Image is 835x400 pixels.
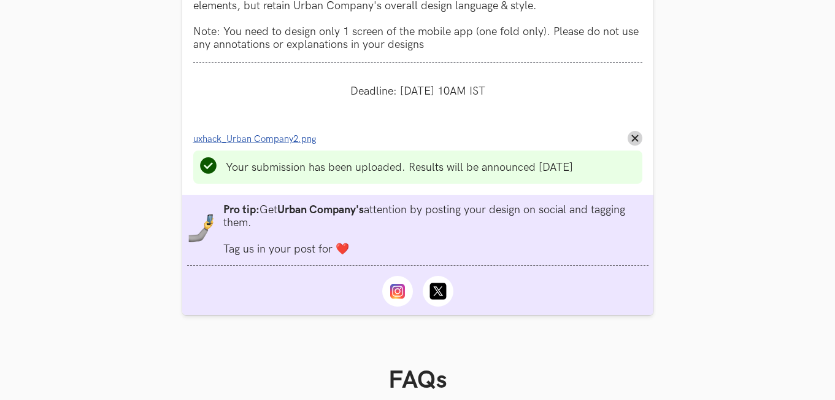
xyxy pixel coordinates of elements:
li: Your submission has been uploaded. Results will be announced [DATE] [226,161,573,174]
strong: Urban Company's [277,203,364,216]
strong: Pro tip: [223,203,260,216]
h1: FAQs [202,366,634,395]
div: Deadline: [DATE] 10AM IST [193,74,642,109]
span: uxhack_Urban Company2.png [193,134,317,144]
img: mobile-in-hand.png [187,214,216,243]
li: Get attention by posting your design on social and tagging them. Tag us in your post for ❤️ [223,203,648,256]
a: uxhack_Urban Company2.png [193,132,324,145]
